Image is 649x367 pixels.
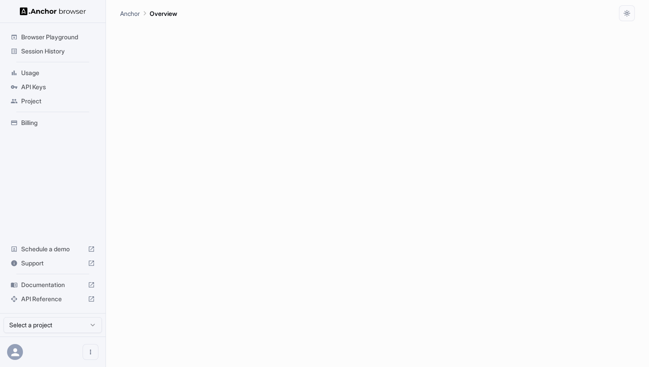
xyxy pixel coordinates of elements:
span: Session History [21,47,95,56]
div: Billing [7,116,98,130]
button: Open menu [83,344,98,360]
div: Schedule a demo [7,242,98,256]
span: API Reference [21,295,84,303]
p: Anchor [120,9,140,18]
span: Billing [21,118,95,127]
p: Overview [150,9,177,18]
img: Anchor Logo [20,7,86,15]
div: API Keys [7,80,98,94]
span: Usage [21,68,95,77]
div: Project [7,94,98,108]
div: Browser Playground [7,30,98,44]
div: Support [7,256,98,270]
div: Documentation [7,278,98,292]
nav: breadcrumb [120,8,177,18]
div: Session History [7,44,98,58]
span: Schedule a demo [21,245,84,253]
div: Usage [7,66,98,80]
span: Documentation [21,280,84,289]
span: Support [21,259,84,268]
span: Project [21,97,95,106]
span: Browser Playground [21,33,95,42]
span: API Keys [21,83,95,91]
div: API Reference [7,292,98,306]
